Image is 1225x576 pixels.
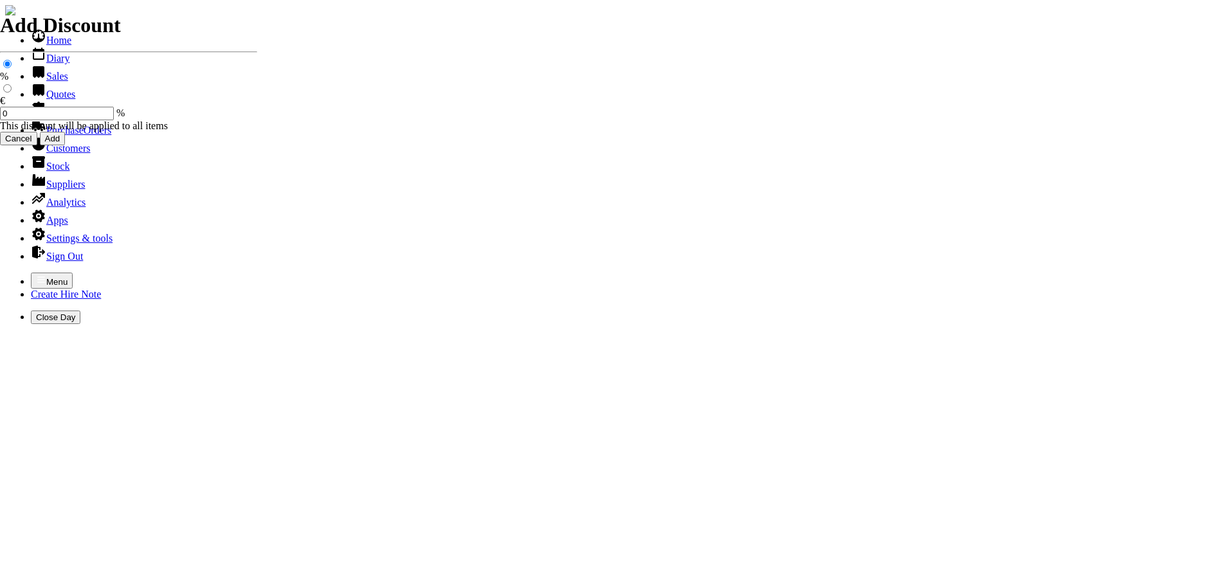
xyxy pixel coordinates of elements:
button: Close Day [31,310,80,324]
a: Analytics [31,197,86,208]
a: Apps [31,215,68,226]
a: Stock [31,161,69,172]
a: Suppliers [31,179,85,190]
li: Stock [31,154,1220,172]
a: Create Hire Note [31,289,101,300]
input: % [3,60,12,68]
li: Suppliers [31,172,1220,190]
a: Customers [31,143,90,154]
input: € [3,84,12,93]
a: Settings & tools [31,233,113,244]
li: Hire Notes [31,100,1220,118]
a: Sign Out [31,251,83,262]
li: Sales [31,64,1220,82]
button: Menu [31,273,73,289]
span: % [116,107,125,118]
input: Add [40,132,66,145]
